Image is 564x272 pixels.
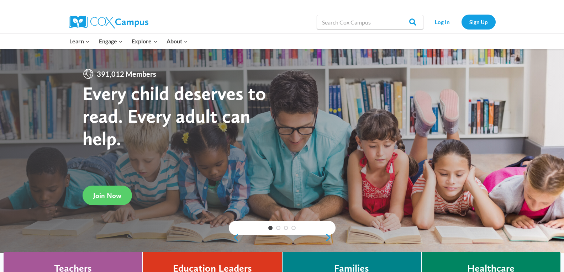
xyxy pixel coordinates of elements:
a: next [325,233,336,242]
a: 1 [268,226,273,230]
a: previous [229,233,239,242]
a: Log In [427,15,458,29]
a: Sign Up [462,15,496,29]
span: About [167,37,188,46]
span: Learn [69,37,90,46]
span: Engage [99,37,123,46]
input: Search Cox Campus [317,15,423,29]
nav: Primary Navigation [65,34,193,49]
span: 391,012 Members [94,68,159,80]
img: Cox Campus [69,16,148,28]
a: 3 [284,226,288,230]
a: 4 [291,226,296,230]
nav: Secondary Navigation [427,15,496,29]
div: content slider buttons [229,230,336,245]
a: Join Now [83,186,132,205]
span: Explore [132,37,157,46]
span: Join Now [93,191,121,200]
strong: Every child deserves to read. Every adult can help. [83,82,266,150]
a: 2 [276,226,280,230]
